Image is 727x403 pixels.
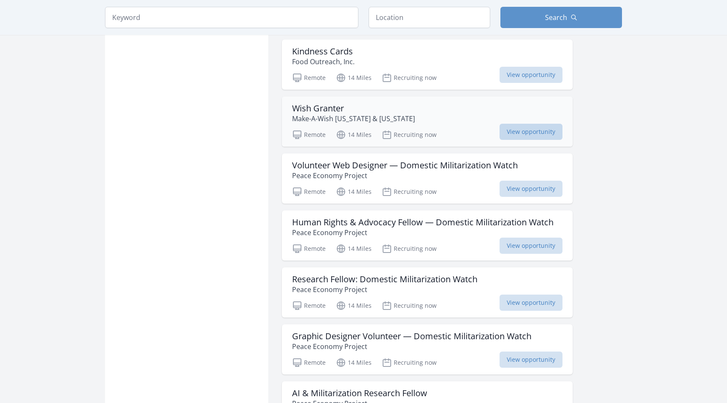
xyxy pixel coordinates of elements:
[336,244,372,254] p: 14 Miles
[500,295,562,311] span: View opportunity
[292,284,477,295] p: Peace Economy Project
[336,130,372,140] p: 14 Miles
[282,40,573,90] a: Kindness Cards Food Outreach, Inc. Remote 14 Miles Recruiting now View opportunity
[382,358,437,368] p: Recruiting now
[545,12,567,23] span: Search
[336,358,372,368] p: 14 Miles
[500,124,562,140] span: View opportunity
[292,301,326,311] p: Remote
[336,187,372,197] p: 14 Miles
[369,7,490,28] input: Location
[292,57,355,67] p: Food Outreach, Inc.
[292,103,415,114] h3: Wish Granter
[382,301,437,311] p: Recruiting now
[105,7,358,28] input: Keyword
[282,267,573,318] a: Research Fellow: Domestic Militarization Watch Peace Economy Project Remote 14 Miles Recruiting n...
[282,96,573,147] a: Wish Granter Make-A-Wish [US_STATE] & [US_STATE] Remote 14 Miles Recruiting now View opportunity
[336,73,372,83] p: 14 Miles
[292,331,531,341] h3: Graphic Designer Volunteer — Domestic Militarization Watch
[292,187,326,197] p: Remote
[292,114,415,124] p: Make-A-Wish [US_STATE] & [US_STATE]
[382,244,437,254] p: Recruiting now
[382,187,437,197] p: Recruiting now
[500,352,562,368] span: View opportunity
[292,227,554,238] p: Peace Economy Project
[282,324,573,375] a: Graphic Designer Volunteer — Domestic Militarization Watch Peace Economy Project Remote 14 Miles ...
[292,46,355,57] h3: Kindness Cards
[292,73,326,83] p: Remote
[292,358,326,368] p: Remote
[292,217,554,227] h3: Human Rights & Advocacy Fellow — Domestic Militarization Watch
[292,388,427,398] h3: AI & Militarization Research Fellow
[382,130,437,140] p: Recruiting now
[292,341,531,352] p: Peace Economy Project
[500,238,562,254] span: View opportunity
[292,274,477,284] h3: Research Fellow: Domestic Militarization Watch
[382,73,437,83] p: Recruiting now
[500,181,562,197] span: View opportunity
[500,7,622,28] button: Search
[282,210,573,261] a: Human Rights & Advocacy Fellow — Domestic Militarization Watch Peace Economy Project Remote 14 Mi...
[282,153,573,204] a: Volunteer Web Designer — Domestic Militarization Watch Peace Economy Project Remote 14 Miles Recr...
[336,301,372,311] p: 14 Miles
[292,170,518,181] p: Peace Economy Project
[500,67,562,83] span: View opportunity
[292,244,326,254] p: Remote
[292,160,518,170] h3: Volunteer Web Designer — Domestic Militarization Watch
[292,130,326,140] p: Remote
